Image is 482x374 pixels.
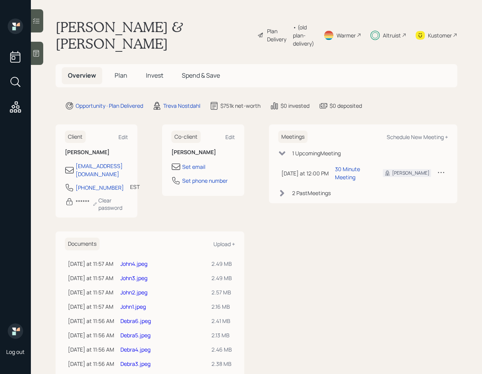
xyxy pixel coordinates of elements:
[65,149,128,156] h6: [PERSON_NAME]
[225,133,235,141] div: Edit
[330,102,362,110] div: $0 deposited
[120,331,151,339] a: Debra5.jpeg
[6,348,25,355] div: Log out
[211,274,232,282] div: 2.49 MB
[76,184,124,192] div: [PHONE_NUMBER]
[120,274,147,282] a: John3.jpeg
[65,131,86,143] h6: Client
[383,31,401,39] div: Altruist
[213,240,235,248] div: Upload +
[130,183,140,191] div: EST
[118,133,128,141] div: Edit
[120,360,151,367] a: Debra3.jpeg
[171,149,235,156] h6: [PERSON_NAME]
[182,71,220,80] span: Spend & Save
[8,323,23,339] img: retirable_logo.png
[93,197,128,211] div: Clear password
[68,260,114,268] div: [DATE] at 11:57 AM
[428,31,452,39] div: Kustomer
[163,102,200,110] div: Treva Nostdahl
[211,331,232,339] div: 2.13 MB
[68,345,114,354] div: [DATE] at 11:56 AM
[146,71,163,80] span: Invest
[68,331,114,339] div: [DATE] at 11:56 AM
[182,163,205,171] div: Set email
[76,102,143,110] div: Opportunity · Plan Delivered
[68,303,114,311] div: [DATE] at 11:57 AM
[281,169,329,177] div: [DATE] at 12:00 PM
[68,317,114,325] div: [DATE] at 11:56 AM
[337,31,356,39] div: Warmer
[211,303,232,311] div: 2.16 MB
[392,170,430,177] div: [PERSON_NAME]
[278,131,308,143] h6: Meetings
[211,360,232,368] div: 2.38 MB
[211,288,232,296] div: 2.57 MB
[120,346,151,353] a: Debra4.jpeg
[267,27,289,43] div: Plan Delivery
[68,360,114,368] div: [DATE] at 11:56 AM
[211,317,232,325] div: 2.41 MB
[76,162,128,178] div: [EMAIL_ADDRESS][DOMAIN_NAME]
[293,23,314,48] div: • (old plan-delivery)
[292,189,331,197] div: 2 Past Meeting s
[120,303,146,310] a: John1.jpeg
[220,102,260,110] div: $751k net-worth
[68,274,114,282] div: [DATE] at 11:57 AM
[387,133,448,141] div: Schedule New Meeting +
[211,345,232,354] div: 2.46 MB
[120,289,147,296] a: John2.jpeg
[65,238,100,250] h6: Documents
[211,260,232,268] div: 2.49 MB
[182,177,228,185] div: Set phone number
[281,102,309,110] div: $0 invested
[120,317,151,325] a: Debra6.jpeg
[56,19,251,52] h1: [PERSON_NAME] & [PERSON_NAME]
[171,131,201,143] h6: Co-client
[335,165,371,181] div: 30 Minute Meeting
[68,288,114,296] div: [DATE] at 11:57 AM
[292,149,341,157] div: 1 Upcoming Meeting
[120,260,147,267] a: John4.jpeg
[68,71,96,80] span: Overview
[115,71,127,80] span: Plan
